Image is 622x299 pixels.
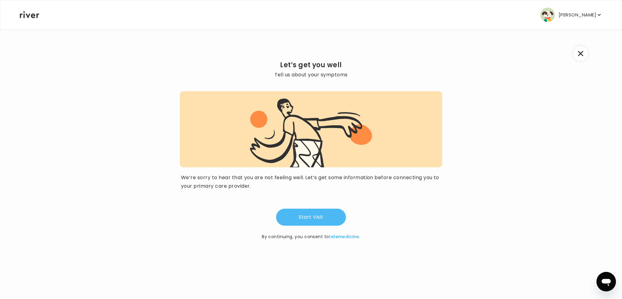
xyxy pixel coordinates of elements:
button: user avatar[PERSON_NAME] [540,8,602,22]
h2: Let’s get you well [180,61,442,69]
p: [PERSON_NAME] [559,11,596,19]
p: By continuing, you consent to [262,233,360,240]
p: We’re sorry to hear that you are not feeling well. Let’s get some information before connecting y... [181,173,441,190]
p: Tell us about your symptoms [180,71,442,79]
a: telemedicine. [329,234,360,240]
img: visit complete graphic [250,97,372,167]
iframe: Button to launch messaging window [596,272,616,291]
img: user avatar [540,8,555,22]
button: Start Visit [276,209,346,226]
